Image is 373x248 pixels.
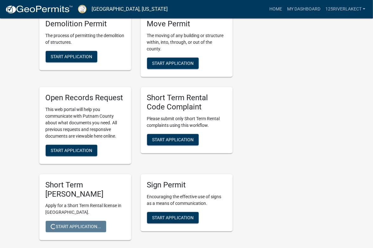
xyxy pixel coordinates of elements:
span: Start Application [152,137,194,142]
span: Start Application [51,147,92,153]
a: [GEOGRAPHIC_DATA], [US_STATE] [92,4,168,15]
h5: Open Records Request [46,93,125,102]
span: Start Application [152,61,194,66]
a: My Dashboard [285,3,323,15]
span: Start Application [152,215,194,220]
button: Start Application [147,134,199,145]
h5: Short Term Rental Code Complaint [147,93,226,112]
h5: Short Term [PERSON_NAME] [46,180,125,199]
h5: Sign Permit [147,180,226,190]
img: Putnam County, Georgia [78,5,87,13]
button: Start Application [147,212,199,223]
a: 125RiverLakeCt [323,3,368,15]
span: Start Application... [51,224,101,229]
span: Start Application [51,54,92,59]
button: Start Application [46,51,97,62]
p: Please submit only Short Term Rental complaints using this workflow. [147,115,226,129]
p: This web portal will help you communicate with Putnam County about what documents you need. All p... [46,106,125,140]
p: Apply for a Short Term Rental license in [GEOGRAPHIC_DATA]. [46,202,125,216]
a: Home [267,3,285,15]
p: The moving of any building or structure within, into, through, or out of the county. [147,32,226,52]
button: Start Application [147,57,199,69]
h5: Demolition Permit [46,19,125,29]
button: Start Application [46,145,97,156]
p: The process of permitting the demolition of structures. [46,32,125,46]
h5: Move Permit [147,19,226,29]
p: Encouraging the effective use of signs as a means of communication. [147,193,226,207]
button: Start Application... [46,221,106,232]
